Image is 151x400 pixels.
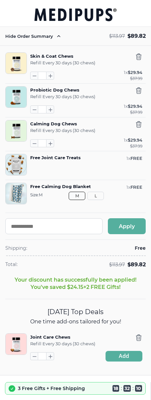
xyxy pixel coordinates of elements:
[135,245,146,251] span: Free
[132,385,133,391] span: :
[123,385,131,392] span: 32
[5,33,55,39] p: Hide Order Summary
[6,53,27,74] img: Skin & Coat Chews
[127,261,146,268] span: $ 89.82
[124,103,128,109] span: 1 x
[113,385,119,392] span: 18
[130,76,142,81] span: $ 37.99
[127,33,146,39] span: $ 89.82
[126,156,130,161] span: 1 x
[30,183,116,190] button: Free Calming Dog Blanket
[30,53,116,59] button: Skin & Coat Chews
[6,183,27,204] img: Free Calming Dog Blanket
[130,144,142,149] span: $ 37.99
[30,155,116,161] button: Free Joint Care Treats
[30,94,95,99] span: Refill Every 30 days (30 chews)
[5,307,146,317] h2: [DATE] Top Deals
[6,87,27,107] img: Probiotic Dog Chews
[128,103,142,109] span: $ 29.94
[30,87,116,93] button: Probiotic Dog Chews
[69,192,85,200] button: M
[6,334,27,355] img: Joint Care Chews
[128,137,142,143] span: $ 29.94
[130,156,142,161] span: FREE
[15,276,136,291] p: Your discount has successfully been applied! You've saved $ 24.15 + 2 FREE Gifts!
[135,385,142,392] span: 10
[126,184,130,190] span: 1 x
[124,70,128,75] span: 1 x
[109,33,125,39] span: $ 113.97
[106,351,142,362] button: Add
[124,137,128,143] span: 1 x
[121,385,122,391] span: :
[130,184,142,190] span: FREE
[30,128,95,133] span: Refill Every 30 days (30 chews)
[6,154,27,175] img: Free Joint Care Treats
[5,245,27,251] span: Shipping:
[30,121,116,127] button: Calming Dog Chews
[108,218,146,234] button: Apply
[5,318,146,325] p: One time add-ons tailored for you!
[30,341,95,346] span: Refill Every 30 days (30 chews)
[128,70,142,75] span: $ 29.94
[130,110,142,115] span: $ 37.99
[109,262,125,267] span: $ 113.97
[18,385,85,391] p: 3 Free Gifts + Free Shipping
[6,120,27,141] img: Calming Dog Chews
[30,334,116,340] button: Joint Care Chews
[5,261,18,268] span: Total:
[30,60,95,65] span: Refill Every 30 days (30 chews)
[87,192,104,200] button: L
[30,191,142,198] span: Size: M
